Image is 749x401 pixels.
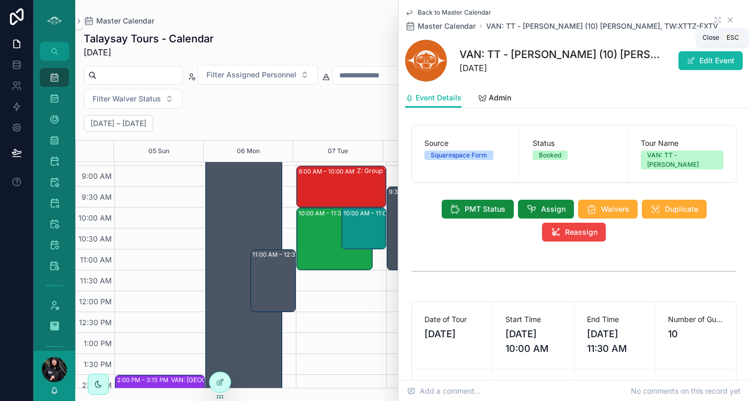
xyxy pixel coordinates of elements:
[418,8,491,17] span: Back to Master Calendar
[505,327,561,356] span: [DATE] 10:00 AM
[237,141,260,162] button: 06 Mon
[252,249,312,260] div: 11:00 AM – 12:30 PM
[117,375,171,385] div: 2:00 PM – 3:15 PM
[702,33,719,42] span: Close
[33,61,75,351] div: scrollable content
[533,138,615,148] span: Status
[486,21,718,31] a: VAN: TT - [PERSON_NAME] (10) [PERSON_NAME], TW:XTTZ-FXTV
[84,16,154,26] a: Master Calendar
[77,276,114,285] span: 11:30 AM
[76,234,114,243] span: 10:30 AM
[416,93,462,103] span: Event Details
[357,167,444,175] div: Z: Group Tours (1) [PERSON_NAME], TW:WTRT-RHAD
[76,297,114,306] span: 12:00 PM
[81,360,114,369] span: 1:30 PM
[668,314,723,325] span: Number of Guests
[647,151,717,169] div: VAN: TT - [PERSON_NAME]
[298,208,359,219] div: 10:00 AM – 11:30 AM
[389,187,446,197] div: 9:30 AM – 11:30 AM
[478,88,511,109] a: Admin
[459,47,664,62] h1: VAN: TT - [PERSON_NAME] (10) [PERSON_NAME], TW:XTTZ-FXTV
[297,166,386,207] div: 9:00 AM – 10:00 AMZ: Group Tours (1) [PERSON_NAME], TW:WTRT-RHAD
[79,171,114,180] span: 9:00 AM
[431,151,487,160] div: Squarespace Form
[405,8,491,17] a: Back to Master Calendar
[641,138,723,148] span: Tour Name
[542,223,606,242] button: Reassign
[328,141,348,162] button: 07 Tue
[424,327,480,341] span: [DATE]
[587,314,642,325] span: End Time
[76,318,114,327] span: 12:30 PM
[465,204,505,214] span: PMT Status
[343,208,404,219] div: 10:00 AM – 11:00 AM
[668,327,723,341] span: 10
[407,386,481,396] span: Add a comment...
[539,151,561,160] div: Booked
[93,94,161,104] span: Filter Waiver Status
[79,381,114,389] span: 2:00 PM
[77,255,114,264] span: 11:00 AM
[46,13,63,29] img: App logo
[418,21,476,31] span: Master Calendar
[642,200,707,219] button: Duplicate
[84,89,182,109] button: Select Button
[601,204,629,214] span: Waivers
[424,314,480,325] span: Date of Tour
[489,93,511,103] span: Admin
[387,187,437,270] div: 9:30 AM – 11:30 AM
[342,208,386,249] div: 10:00 AM – 11:00 AM
[206,70,296,80] span: Filter Assigned Personnel
[251,250,295,312] div: 11:00 AM – 12:30 PM
[405,21,476,31] a: Master Calendar
[148,141,169,162] button: 05 Sun
[76,213,114,222] span: 10:00 AM
[79,192,114,201] span: 9:30 AM
[298,166,357,177] div: 9:00 AM – 10:00 AM
[459,62,664,74] span: [DATE]
[442,200,514,219] button: PMT Status
[90,118,146,129] h2: [DATE] – [DATE]
[631,386,741,396] span: No comments on this record yet
[505,314,561,325] span: Start Time
[405,88,462,108] a: Event Details
[587,327,642,356] span: [DATE] 11:30 AM
[297,208,372,270] div: 10:00 AM – 11:30 AMVAN: TT - [PERSON_NAME] (10) [PERSON_NAME], TW:XTTZ-FXTV
[171,376,258,384] div: VAN: [GEOGRAPHIC_DATA][PERSON_NAME] (1) [PERSON_NAME], TW:PDNY-XKZN
[198,65,318,85] button: Select Button
[84,46,214,59] span: [DATE]
[84,31,214,46] h1: Talaysay Tours - Calendar
[565,227,597,237] span: Reassign
[578,200,638,219] button: Waivers
[96,16,154,26] span: Master Calendar
[518,200,574,219] button: Assign
[724,33,741,42] span: Esc
[665,204,698,214] span: Duplicate
[541,204,566,214] span: Assign
[424,138,507,148] span: Source
[81,339,114,348] span: 1:00 PM
[678,51,743,70] button: Edit Event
